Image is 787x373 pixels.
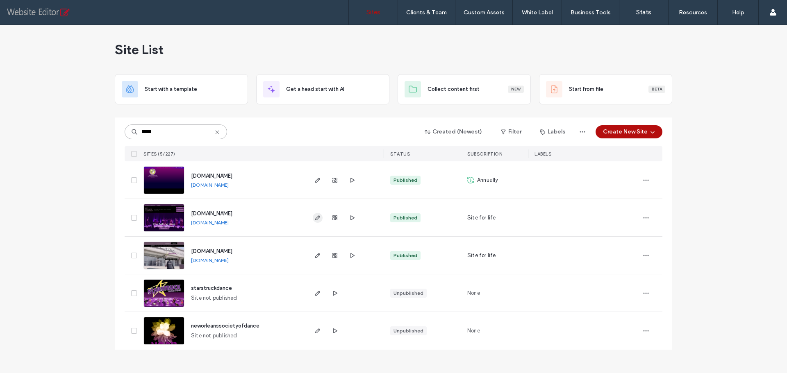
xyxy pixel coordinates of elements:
span: Site for life [467,251,496,260]
a: [DOMAIN_NAME] [191,219,229,226]
span: Get a head start with AI [286,85,344,93]
a: [DOMAIN_NAME] [191,248,232,254]
label: Clients & Team [406,9,447,16]
a: [DOMAIN_NAME] [191,210,232,217]
div: Unpublished [393,289,423,297]
a: neworleanssocietyofdance [191,323,259,329]
a: [DOMAIN_NAME] [191,182,229,188]
div: Start from fileBeta [539,74,672,104]
button: Filter [493,125,530,138]
div: Published [393,214,417,222]
span: LABELS [535,151,551,157]
span: Site not published [191,294,237,302]
span: Site List [115,41,164,58]
label: Business Tools [571,9,611,16]
div: Get a head start with AI [256,74,389,104]
span: SUBSCRIPTION [467,151,502,157]
span: Help [18,6,35,13]
label: Custom Assets [464,9,505,16]
a: starstruckdance [191,285,232,291]
span: Start with a template [145,85,197,93]
div: Start with a template [115,74,248,104]
label: Resources [679,9,707,16]
span: SITES (5/227) [143,151,175,157]
label: White Label [522,9,553,16]
span: Annually [477,176,498,184]
label: Help [732,9,744,16]
div: Published [393,252,417,259]
span: Site for life [467,214,496,222]
span: Start from file [569,85,603,93]
span: Site not published [191,332,237,340]
span: STATUS [390,151,410,157]
a: [DOMAIN_NAME] [191,257,229,263]
span: None [467,289,480,297]
div: Beta [648,86,665,93]
button: Create New Site [596,125,662,138]
label: Stats [636,9,651,16]
span: Collect content first [428,85,480,93]
button: Created (Newest) [418,125,489,138]
label: Sites [366,9,380,16]
div: New [508,86,524,93]
span: None [467,327,480,335]
div: Published [393,176,417,184]
div: Collect content firstNew [398,74,531,104]
button: Labels [533,125,573,138]
a: [DOMAIN_NAME] [191,173,232,179]
div: Unpublished [393,327,423,335]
